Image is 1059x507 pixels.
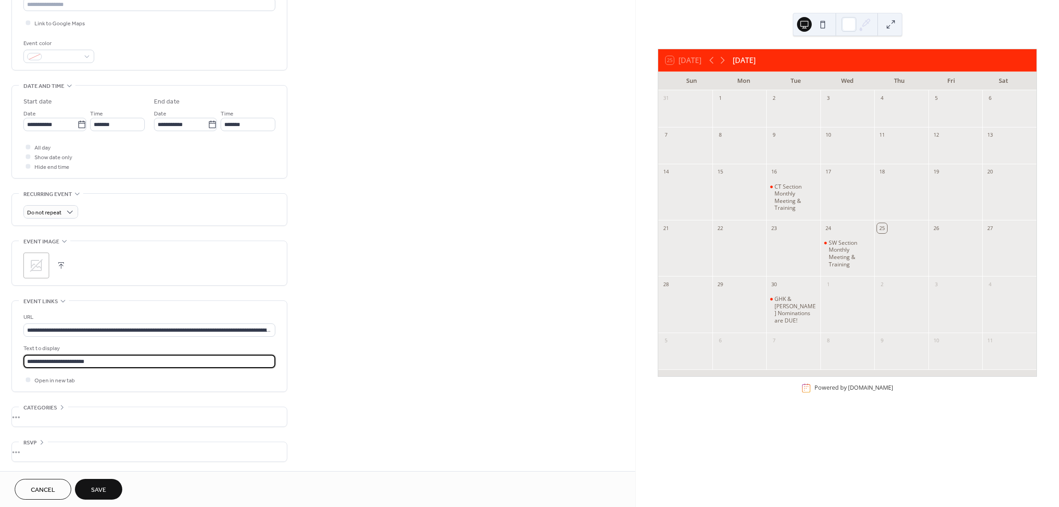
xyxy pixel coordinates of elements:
[769,336,779,346] div: 7
[873,72,925,90] div: Thu
[34,19,85,29] span: Link to Google Maps
[985,223,995,233] div: 27
[12,442,287,461] div: •••
[766,183,820,212] div: CT Section Monthly Meeting & Training
[91,485,106,495] span: Save
[985,130,995,140] div: 13
[34,153,72,162] span: Show date only
[23,312,273,322] div: URL
[774,183,817,212] div: CT Section Monthly Meeting & Training
[877,93,887,104] div: 4
[221,109,233,119] span: Time
[877,130,887,140] div: 11
[23,39,92,48] div: Event color
[90,109,103,119] span: Time
[829,239,871,268] div: SW Section Monthly Meeting & Training
[769,223,779,233] div: 23
[717,72,769,90] div: Mon
[877,336,887,346] div: 9
[34,162,69,172] span: Hide end time
[23,190,72,199] span: Recurring event
[715,223,725,233] div: 22
[23,237,59,247] span: Event image
[823,279,833,289] div: 1
[814,384,893,392] div: Powered by
[12,407,287,426] div: •••
[931,223,941,233] div: 26
[931,336,941,346] div: 10
[23,438,37,448] span: RSVP
[666,72,717,90] div: Sun
[823,93,833,104] div: 3
[715,279,725,289] div: 29
[661,93,671,104] div: 31
[715,167,725,177] div: 15
[27,207,62,218] span: Do not repeat
[23,344,273,353] div: Text to display
[985,279,995,289] div: 4
[823,130,833,140] div: 10
[661,223,671,233] div: 21
[931,130,941,140] div: 12
[661,336,671,346] div: 5
[820,239,875,268] div: SW Section Monthly Meeting & Training
[23,97,52,107] div: Start date
[766,295,820,324] div: GHK & Max Summerlot Nominations are DUE!
[821,72,873,90] div: Wed
[877,223,887,233] div: 25
[34,376,75,386] span: Open in new tab
[15,479,71,500] button: Cancel
[23,297,58,306] span: Event links
[661,167,671,177] div: 14
[931,279,941,289] div: 3
[823,223,833,233] div: 24
[769,130,779,140] div: 9
[925,72,977,90] div: Fri
[769,93,779,104] div: 2
[985,167,995,177] div: 20
[715,336,725,346] div: 6
[661,279,671,289] div: 28
[769,167,779,177] div: 16
[75,479,122,500] button: Save
[774,295,817,324] div: GHK & [PERSON_NAME] Nominations are DUE!
[985,336,995,346] div: 11
[23,81,64,91] span: Date and time
[733,55,756,66] div: [DATE]
[715,130,725,140] div: 8
[769,72,821,90] div: Tue
[154,97,180,107] div: End date
[23,109,36,119] span: Date
[848,384,893,392] a: [DOMAIN_NAME]
[985,93,995,104] div: 6
[977,72,1029,90] div: Sat
[23,253,49,278] div: ;
[823,336,833,346] div: 8
[31,485,55,495] span: Cancel
[715,93,725,104] div: 1
[823,167,833,177] div: 17
[661,130,671,140] div: 7
[877,279,887,289] div: 2
[931,93,941,104] div: 5
[877,167,887,177] div: 18
[34,143,51,153] span: All day
[931,167,941,177] div: 19
[23,403,57,413] span: Categories
[154,109,166,119] span: Date
[769,279,779,289] div: 30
